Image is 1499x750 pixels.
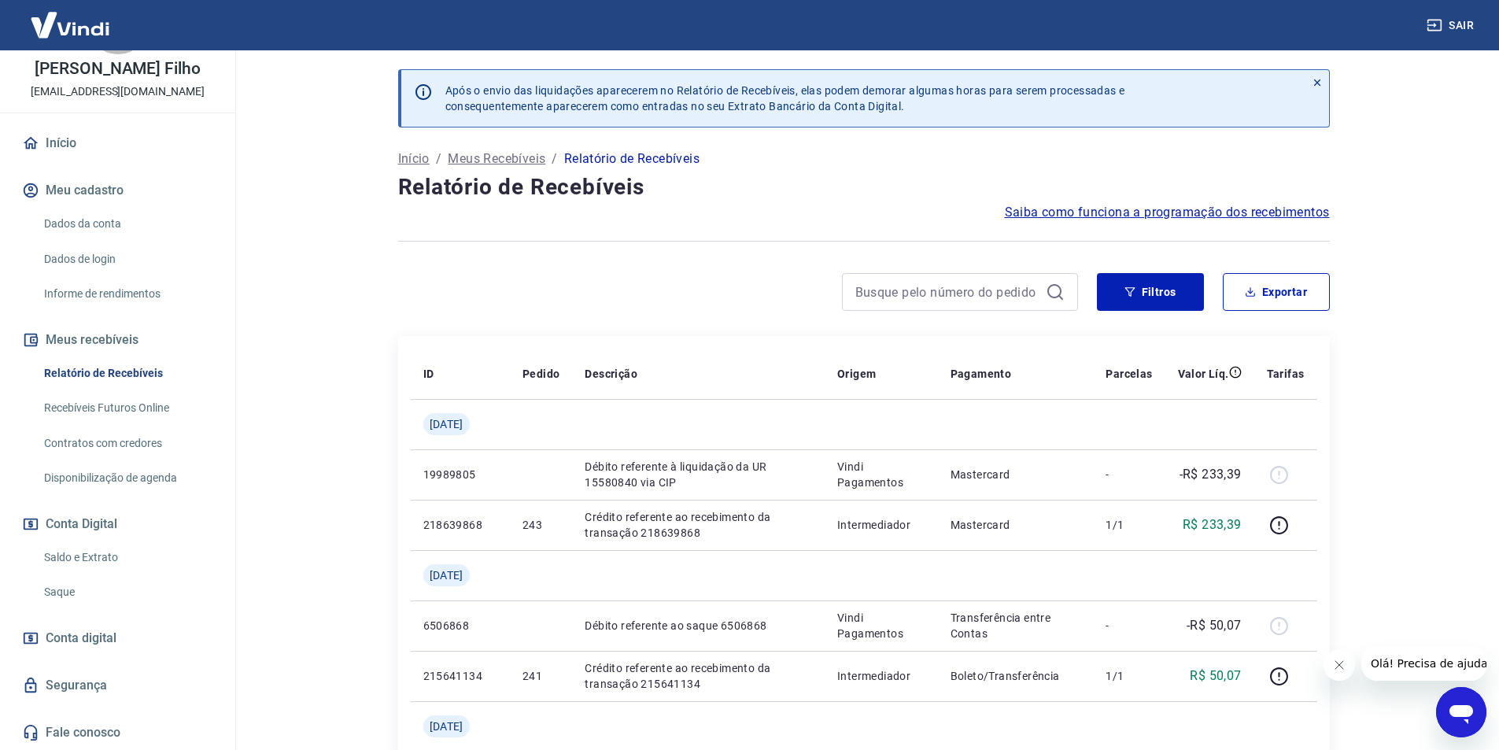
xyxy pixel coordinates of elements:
[19,715,216,750] a: Fale conosco
[855,280,1039,304] input: Busque pelo número do pedido
[38,278,216,310] a: Informe de rendimentos
[837,366,876,382] p: Origem
[522,366,559,382] p: Pedido
[1223,273,1330,311] button: Exportar
[38,541,216,574] a: Saldo e Extrato
[38,208,216,240] a: Dados da conta
[522,668,559,684] p: 241
[445,83,1125,114] p: Após o envio das liquidações aparecerem no Relatório de Recebíveis, elas podem demorar algumas ho...
[585,459,812,490] p: Débito referente à liquidação da UR 15580840 via CIP
[1324,649,1355,681] iframe: Fechar mensagem
[552,150,557,168] p: /
[951,517,1081,533] p: Mastercard
[1106,618,1152,634] p: -
[1106,668,1152,684] p: 1/1
[585,366,637,382] p: Descrição
[38,427,216,460] a: Contratos com credores
[423,618,497,634] p: 6506868
[9,11,132,24] span: Olá! Precisa de ajuda?
[522,517,559,533] p: 243
[38,576,216,608] a: Saque
[1361,646,1486,681] iframe: Mensagem da empresa
[430,416,463,432] span: [DATE]
[423,668,497,684] p: 215641134
[1005,203,1330,222] a: Saiba como funciona a programação dos recebimentos
[19,1,121,49] img: Vindi
[19,126,216,161] a: Início
[585,660,812,692] p: Crédito referente ao recebimento da transação 215641134
[423,366,434,382] p: ID
[837,517,925,533] p: Intermediador
[19,173,216,208] button: Meu cadastro
[1178,366,1229,382] p: Valor Líq.
[585,509,812,541] p: Crédito referente ao recebimento da transação 218639868
[38,243,216,275] a: Dados de login
[951,366,1012,382] p: Pagamento
[19,668,216,703] a: Segurança
[1267,366,1305,382] p: Tarifas
[398,172,1330,203] h4: Relatório de Recebíveis
[448,150,545,168] a: Meus Recebíveis
[1187,616,1242,635] p: -R$ 50,07
[35,61,201,77] p: [PERSON_NAME] Filho
[564,150,700,168] p: Relatório de Recebíveis
[19,507,216,541] button: Conta Digital
[951,668,1081,684] p: Boleto/Transferência
[423,517,497,533] p: 218639868
[19,621,216,656] a: Conta digital
[1183,515,1242,534] p: R$ 233,39
[837,610,925,641] p: Vindi Pagamentos
[38,462,216,494] a: Disponibilização de agenda
[38,392,216,424] a: Recebíveis Futuros Online
[1180,465,1242,484] p: -R$ 233,39
[1106,467,1152,482] p: -
[585,618,812,634] p: Débito referente ao saque 6506868
[951,610,1081,641] p: Transferência entre Contas
[436,150,441,168] p: /
[38,357,216,390] a: Relatório de Recebíveis
[1106,517,1152,533] p: 1/1
[837,668,925,684] p: Intermediador
[46,627,116,649] span: Conta digital
[837,459,925,490] p: Vindi Pagamentos
[1097,273,1204,311] button: Filtros
[430,719,463,734] span: [DATE]
[1423,11,1480,40] button: Sair
[951,467,1081,482] p: Mastercard
[1436,687,1486,737] iframe: Botão para abrir a janela de mensagens
[31,83,205,100] p: [EMAIL_ADDRESS][DOMAIN_NAME]
[398,150,430,168] a: Início
[423,467,497,482] p: 19989805
[430,567,463,583] span: [DATE]
[1190,667,1241,685] p: R$ 50,07
[19,323,216,357] button: Meus recebíveis
[1106,366,1152,382] p: Parcelas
